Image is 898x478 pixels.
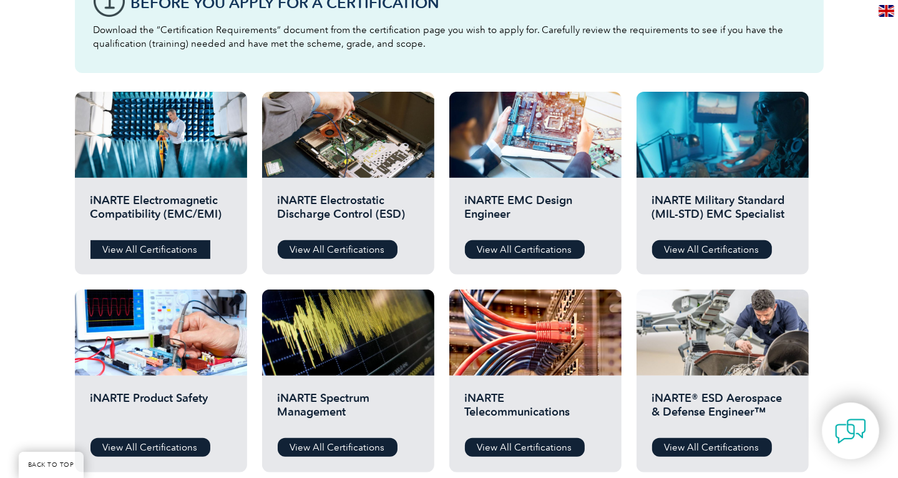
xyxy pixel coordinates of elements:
h2: iNARTE Product Safety [90,391,232,429]
h2: iNARTE Electromagnetic Compatibility (EMC/EMI) [90,193,232,231]
h2: iNARTE Spectrum Management [278,391,419,429]
img: en [879,5,894,17]
h2: iNARTE Telecommunications [465,391,606,429]
a: View All Certifications [90,240,210,259]
a: View All Certifications [652,438,772,457]
h2: iNARTE Electrostatic Discharge Control (ESD) [278,193,419,231]
a: View All Certifications [278,438,398,457]
a: View All Certifications [465,438,585,457]
h2: iNARTE Military Standard (MIL-STD) EMC Specialist [652,193,793,231]
h2: iNARTE® ESD Aerospace & Defense Engineer™ [652,391,793,429]
a: View All Certifications [278,240,398,259]
a: View All Certifications [652,240,772,259]
h2: iNARTE EMC Design Engineer [465,193,606,231]
a: View All Certifications [465,240,585,259]
a: View All Certifications [90,438,210,457]
a: BACK TO TOP [19,452,84,478]
img: contact-chat.png [835,416,866,447]
p: Download the “Certification Requirements” document from the certification page you wish to apply ... [94,23,805,51]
